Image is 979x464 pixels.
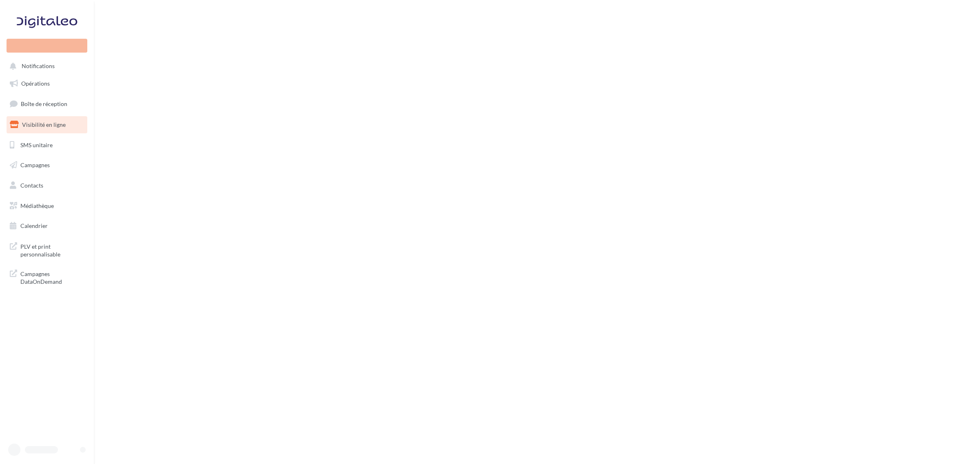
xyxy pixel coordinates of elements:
a: Opérations [5,75,89,92]
a: Campagnes [5,157,89,174]
a: Contacts [5,177,89,194]
span: Campagnes DataOnDemand [20,268,84,286]
span: PLV et print personnalisable [20,241,84,259]
span: Opérations [21,80,50,87]
a: SMS unitaire [5,137,89,154]
span: Visibilité en ligne [22,121,66,128]
span: Campagnes [20,161,50,168]
span: Boîte de réception [21,100,67,107]
a: Calendrier [5,217,89,234]
div: Nouvelle campagne [7,39,87,53]
span: Médiathèque [20,202,54,209]
a: Campagnes DataOnDemand [5,265,89,289]
span: Notifications [22,63,55,70]
a: Boîte de réception [5,95,89,113]
a: Visibilité en ligne [5,116,89,133]
a: PLV et print personnalisable [5,238,89,262]
span: Contacts [20,182,43,189]
span: Calendrier [20,222,48,229]
a: Médiathèque [5,197,89,214]
span: SMS unitaire [20,141,53,148]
